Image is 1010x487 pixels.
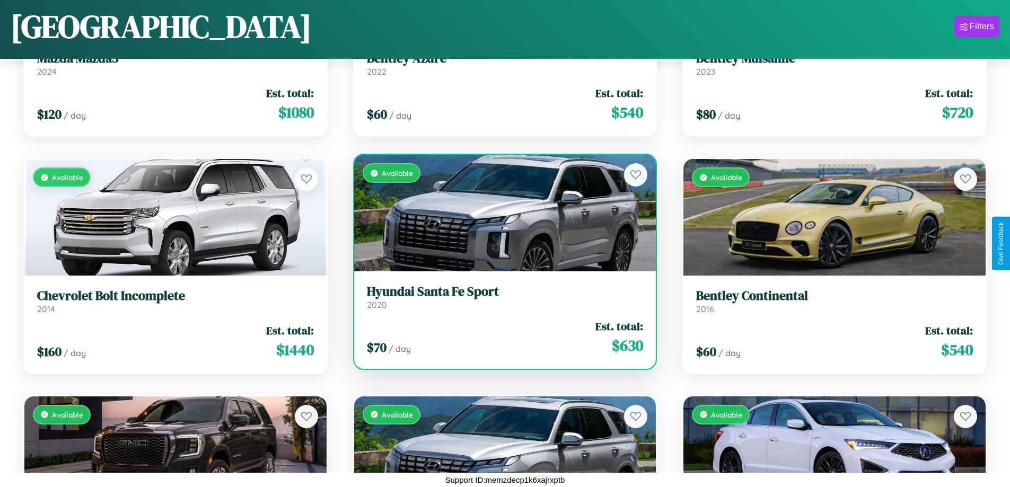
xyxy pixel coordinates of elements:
span: $ 60 [367,105,387,123]
div: Filters [970,21,994,32]
span: Est. total: [925,85,973,101]
span: Est. total: [595,85,643,101]
span: $ 540 [941,339,973,360]
h3: Bentley Azure [367,51,644,66]
span: $ 720 [942,102,973,123]
span: $ 80 [696,105,716,123]
h3: Chevrolet Bolt Incomplete [37,288,314,304]
span: / day [389,343,411,354]
span: Available [382,169,413,178]
span: $ 1080 [278,102,314,123]
span: $ 120 [37,105,62,123]
span: / day [718,110,740,121]
span: Available [52,173,83,182]
a: Hyundai Santa Fe Sport2020 [367,284,644,310]
span: Available [52,410,83,419]
a: Bentley Continental2016 [696,288,973,314]
span: 2014 [37,304,55,314]
span: Est. total: [595,318,643,334]
span: Available [711,173,742,182]
span: Available [382,410,413,419]
span: 2022 [367,66,387,77]
span: $ 70 [367,339,387,356]
h3: Hyundai Santa Fe Sport [367,284,644,299]
button: Filters [954,16,999,37]
span: 2024 [37,66,57,77]
span: Est. total: [266,323,314,338]
h3: Bentley Mulsanne [696,51,973,66]
a: Mazda Mazda32024 [37,51,314,77]
h1: [GEOGRAPHIC_DATA] [11,5,312,48]
span: $ 60 [696,343,716,360]
span: Available [711,410,742,419]
span: Est. total: [266,85,314,101]
a: Bentley Mulsanne2023 [696,51,973,77]
div: Give Feedback [997,222,1005,265]
span: $ 540 [611,102,643,123]
h3: Mazda Mazda3 [37,51,314,66]
span: 2016 [696,304,714,314]
h3: Bentley Continental [696,288,973,304]
span: / day [64,348,86,358]
span: 2020 [367,299,387,310]
a: Bentley Azure2022 [367,51,644,77]
p: Support ID: memzdecp1k6xajrxptb [445,473,565,487]
span: $ 160 [37,343,62,360]
span: / day [389,110,411,121]
a: Chevrolet Bolt Incomplete2014 [37,288,314,314]
span: 2023 [696,66,715,77]
span: Est. total: [925,323,973,338]
span: / day [718,348,741,358]
span: $ 630 [612,335,643,356]
span: / day [64,110,86,121]
span: $ 1440 [276,339,314,360]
